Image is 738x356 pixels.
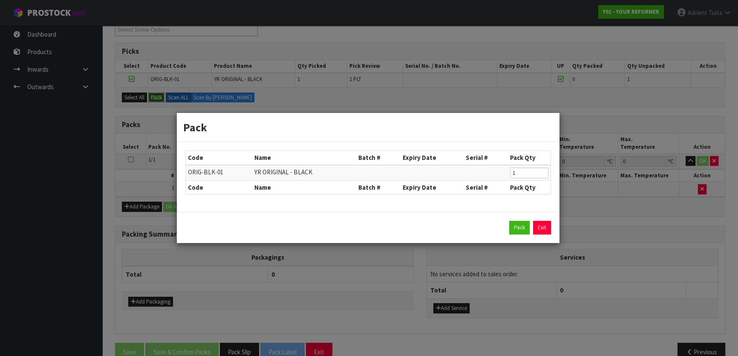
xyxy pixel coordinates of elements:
span: YR ORIGINAL - BLACK [254,168,312,176]
th: Batch # [356,180,401,194]
span: ORIG-BLK-01 [188,168,223,176]
a: Exit [533,221,551,234]
th: Code [186,180,252,194]
th: Pack Qty [508,151,551,165]
th: Expiry Date [400,180,464,194]
button: Pack [509,221,530,234]
th: Pack Qty [508,180,551,194]
th: Name [252,180,356,194]
h3: Pack [183,119,553,135]
th: Serial # [464,180,508,194]
th: Batch # [356,151,401,165]
th: Code [186,151,252,165]
th: Expiry Date [400,151,464,165]
th: Serial # [464,151,508,165]
th: Name [252,151,356,165]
